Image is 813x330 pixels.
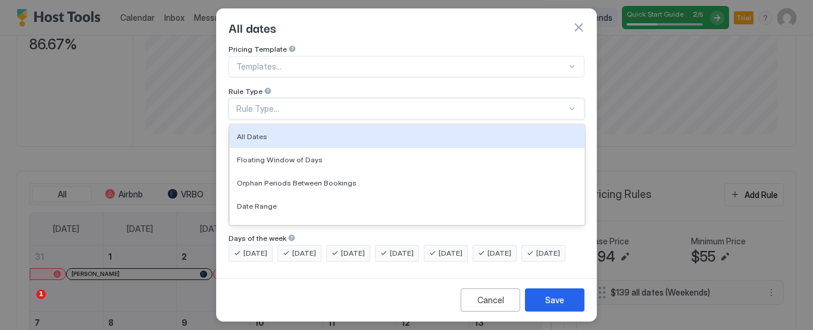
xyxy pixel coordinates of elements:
span: [DATE] [439,248,462,259]
span: All dates [229,18,276,36]
div: Cancel [477,294,504,306]
span: Days of the week [229,234,286,243]
button: Cancel [461,288,520,312]
span: Pricing Template [229,45,287,54]
span: 1 [36,290,46,299]
span: [DATE] [292,248,316,259]
span: [DATE] [341,248,365,259]
iframe: Intercom live chat [12,290,40,318]
span: [DATE] [536,248,560,259]
span: Rule Type [229,87,262,96]
div: Save [545,294,564,306]
span: [DATE] [390,248,414,259]
button: Save [525,288,584,312]
span: [DATE] [243,248,267,259]
div: Rule Type... [236,103,567,114]
span: Orphan Periods Between Bookings [237,178,357,187]
span: Floating Window of Days [237,155,323,164]
span: All Dates [237,132,267,141]
span: Date Range [237,202,277,210]
span: [DATE] [487,248,511,259]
